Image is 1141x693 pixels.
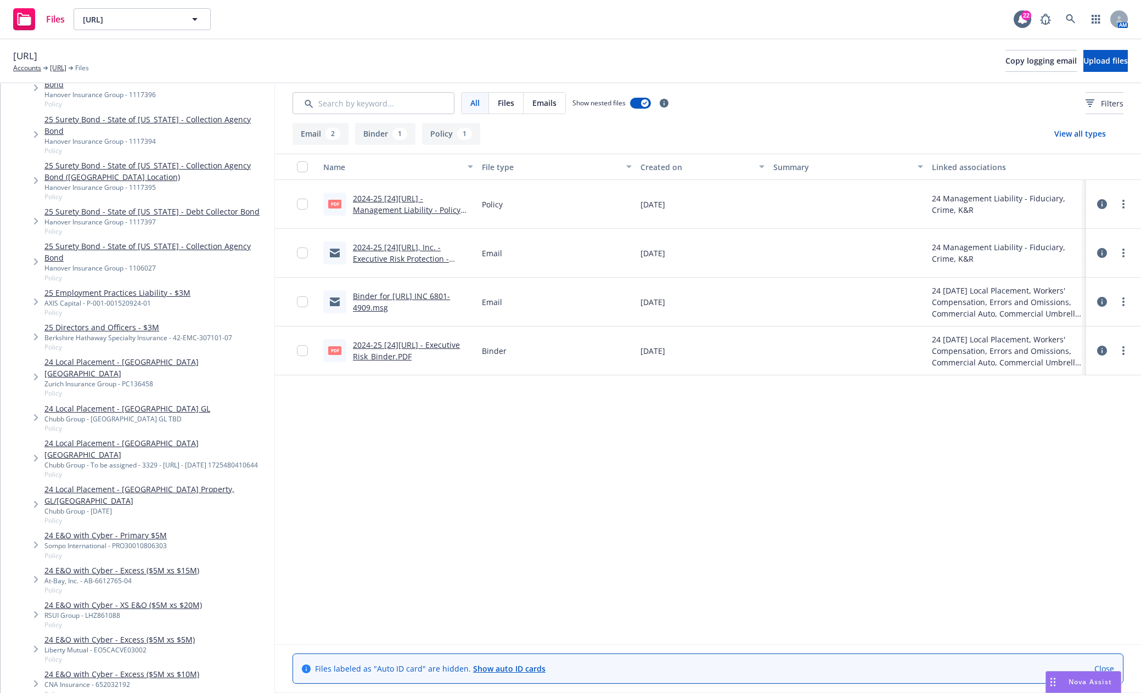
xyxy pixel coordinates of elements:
[83,14,178,25] span: [URL]
[773,161,911,173] div: Summary
[482,247,502,259] span: Email
[293,92,454,114] input: Search by keyword...
[1117,344,1130,357] a: more
[473,663,546,674] a: Show auto ID cards
[44,414,210,424] div: Chubb Group - [GEOGRAPHIC_DATA] GL TBD
[325,128,340,140] div: 2
[44,206,260,217] a: 25 Surety Bond - State of [US_STATE] - Debt Collector Bond
[932,161,1082,173] div: Linked associations
[74,8,211,30] button: [URL]
[44,333,232,342] div: Berkshire Hathaway Specialty Insurance - 42-EMC-307101-07
[9,4,69,35] a: Files
[44,551,167,560] span: Policy
[1094,663,1114,674] a: Close
[44,668,199,680] a: 24 E&O with Cyber - Excess ($5M xs $10M)
[44,680,199,689] div: CNA Insurance - 652032192
[44,645,195,655] div: Liberty Mutual - EO5CACVE03002
[293,123,349,145] button: Email
[1069,677,1112,686] span: Nova Assist
[353,193,460,227] a: 2024-25 [24][URL] - Management Liability - Policy .pdf
[353,340,460,362] a: 2024-25 [24][URL] - Executive Risk_Binder.PDF
[932,193,1082,216] div: 24 Management Liability - Fiduciary, Crime, K&R
[44,516,270,525] span: Policy
[13,63,41,73] a: Accounts
[44,460,270,470] div: Chubb Group - To be assigned - 3329 - [URL] - [DATE] 1725480410644
[640,345,665,357] span: [DATE]
[44,470,270,479] span: Policy
[532,97,557,109] span: Emails
[44,192,270,201] span: Policy
[50,63,66,73] a: [URL]
[1060,8,1082,30] a: Search
[932,241,1082,264] div: 24 Management Liability - Fiduciary, Crime, K&R
[44,114,270,137] a: 25 Surety Bond - State of [US_STATE] - Collection Agency Bond
[44,240,270,263] a: 25 Surety Bond - State of [US_STATE] - Collection Agency Bond
[44,379,270,388] div: Zurich Insurance Group - PC136458
[44,506,270,516] div: Chubb Group - [DATE]
[44,183,270,192] div: Hanover Insurance Group - 1117395
[636,154,768,180] button: Created on
[1005,50,1077,72] button: Copy logging email
[640,161,752,173] div: Created on
[482,199,503,210] span: Policy
[328,346,341,354] span: PDF
[297,296,308,307] input: Toggle Row Selected
[44,160,270,183] a: 25 Surety Bond - State of [US_STATE] - Collection Agency Bond ([GEOGRAPHIC_DATA] Location)
[44,388,270,398] span: Policy
[422,123,480,145] button: Policy
[297,247,308,258] input: Toggle Row Selected
[640,296,665,308] span: [DATE]
[44,620,202,629] span: Policy
[44,576,199,585] div: At-Bay, Inc. - AB-6612765-04
[477,154,636,180] button: File type
[932,285,1082,319] div: 24 [DATE] Local Placement, Workers' Compensation, Errors and Omissions, Commercial Auto, Commerci...
[498,97,514,109] span: Files
[75,63,89,73] span: Files
[44,273,270,283] span: Policy
[1117,246,1130,260] a: more
[640,247,665,259] span: [DATE]
[1083,55,1128,66] span: Upload files
[1085,8,1107,30] a: Switch app
[297,161,308,172] input: Select all
[44,541,167,550] div: Sompo International - PRO30010806303
[1021,10,1031,20] div: 22
[392,128,407,140] div: 1
[328,200,341,208] span: pdf
[482,345,507,357] span: Binder
[44,611,202,620] div: RSUI Group - LHZ861088
[355,123,415,145] button: Binder
[44,263,270,273] div: Hanover Insurance Group - 1106027
[44,356,270,379] a: 24 Local Placement - [GEOGRAPHIC_DATA] [GEOGRAPHIC_DATA]
[44,634,195,645] a: 24 E&O with Cyber - Excess ($5M xs $5M)
[319,154,477,180] button: Name
[1046,671,1121,693] button: Nova Assist
[572,98,626,108] span: Show nested files
[44,227,260,236] span: Policy
[769,154,928,180] button: Summary
[1101,98,1123,109] span: Filters
[44,585,199,595] span: Policy
[470,97,480,109] span: All
[457,128,472,140] div: 1
[1037,123,1123,145] button: View all types
[315,663,546,674] span: Files labeled as "Auto ID card" are hidden.
[44,403,210,414] a: 24 Local Placement - [GEOGRAPHIC_DATA] GL
[44,437,270,460] a: 24 Local Placement - [GEOGRAPHIC_DATA] [GEOGRAPHIC_DATA]
[297,345,308,356] input: Toggle Row Selected
[44,90,270,99] div: Hanover Insurance Group - 1117396
[44,599,202,611] a: 24 E&O with Cyber - XS E&O ($5M xs $20M)
[1117,295,1130,308] a: more
[1005,55,1077,66] span: Copy logging email
[44,217,260,227] div: Hanover Insurance Group - 1117397
[482,296,502,308] span: Email
[44,99,270,109] span: Policy
[640,199,665,210] span: [DATE]
[928,154,1086,180] button: Linked associations
[323,161,461,173] div: Name
[353,291,450,313] a: Binder for [URL] INC 6801-4909.msg
[44,308,190,317] span: Policy
[1035,8,1056,30] a: Report a Bug
[46,15,65,24] span: Files
[1086,98,1123,109] span: Filters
